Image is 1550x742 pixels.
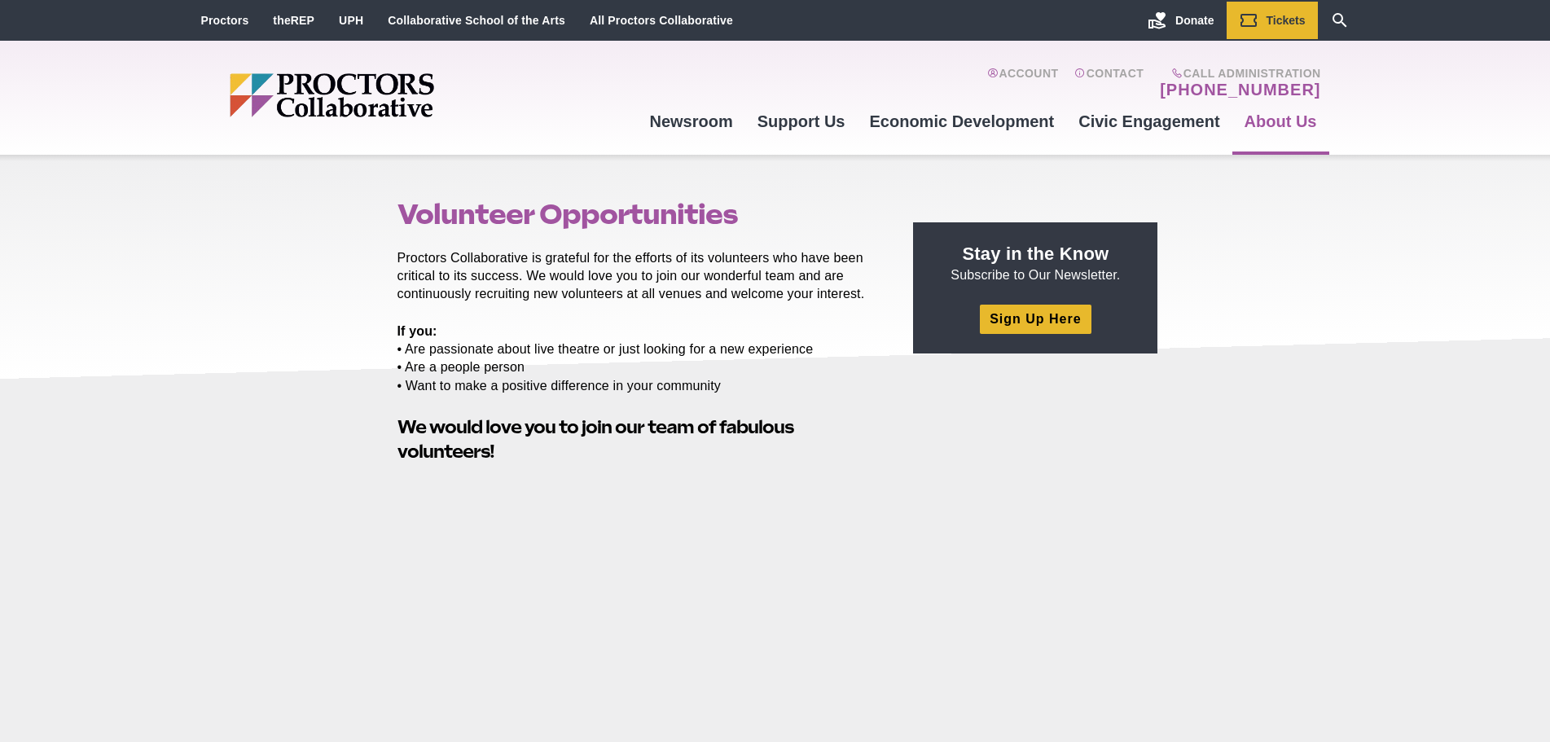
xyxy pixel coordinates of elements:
[1074,67,1144,99] a: Contact
[745,99,858,143] a: Support Us
[980,305,1091,333] a: Sign Up Here
[1135,2,1226,39] a: Donate
[1155,67,1320,80] span: Call Administration
[1267,14,1306,27] span: Tickets
[987,67,1058,99] a: Account
[1066,99,1232,143] a: Civic Engagement
[963,244,1109,264] strong: Stay in the Know
[397,199,876,230] h1: Volunteer Opportunities
[397,249,876,303] p: Proctors Collaborative is grateful for the efforts of its volunteers who have been critical to it...
[397,415,876,465] h2: !
[858,99,1067,143] a: Economic Development
[1175,14,1214,27] span: Donate
[273,14,314,27] a: theREP
[388,14,565,27] a: Collaborative School of the Arts
[590,14,733,27] a: All Proctors Collaborative
[339,14,363,27] a: UPH
[397,323,876,394] p: • Are passionate about live theatre or just looking for a new experience • Are a people person • ...
[1318,2,1362,39] a: Search
[1232,99,1329,143] a: About Us
[397,471,876,740] iframe: Volunteer with Proctors Collaborative 2018
[1160,80,1320,99] a: [PHONE_NUMBER]
[230,73,560,117] img: Proctors logo
[933,242,1138,284] p: Subscribe to Our Newsletter.
[913,373,1157,577] iframe: Advertisement
[201,14,249,27] a: Proctors
[1227,2,1318,39] a: Tickets
[397,324,437,338] strong: If you:
[637,99,744,143] a: Newsroom
[397,416,793,463] strong: We would love you to join our team of fabulous volunteers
